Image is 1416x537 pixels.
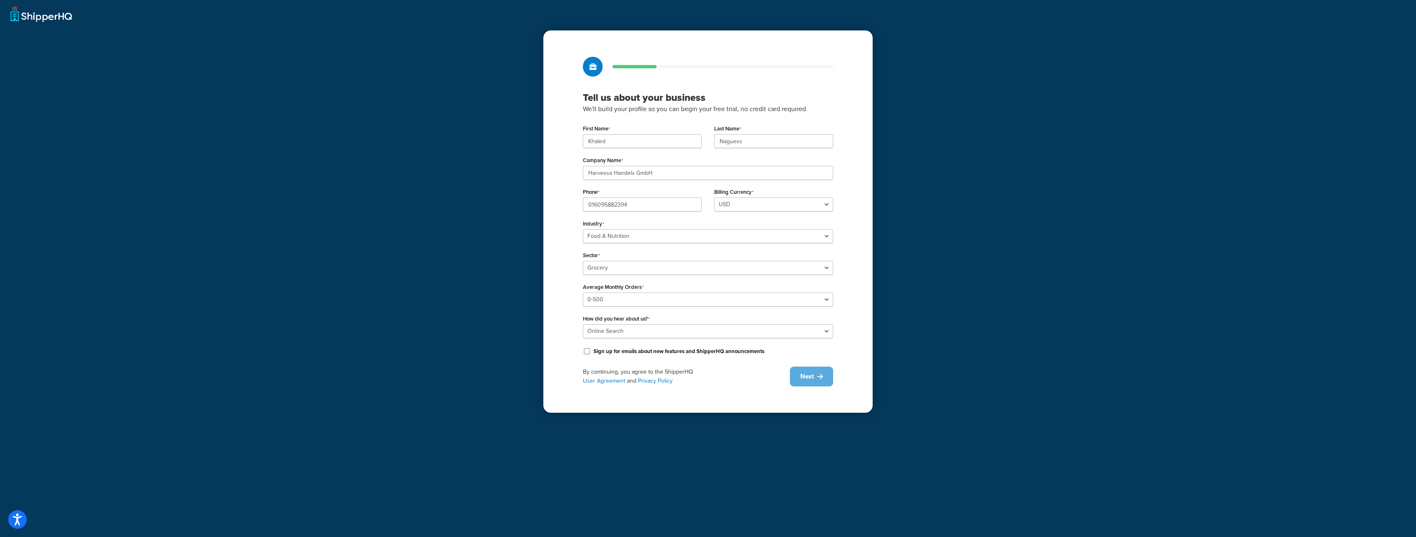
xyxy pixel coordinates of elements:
label: Sector [583,252,600,259]
label: Billing Currency [714,189,754,195]
label: Sign up for emails about new features and ShipperHQ announcements [594,348,764,355]
p: We'll build your profile so you can begin your free trial, no credit card required [583,104,833,114]
a: User Agreement [583,377,625,385]
label: Last Name [714,126,741,132]
label: Phone [583,189,600,195]
label: First Name [583,126,610,132]
h3: Tell us about your business [583,91,833,104]
label: Industry [583,221,604,227]
label: Company Name [583,157,623,164]
label: How did you hear about us? [583,316,650,322]
label: Average Monthly Orders [583,284,644,291]
a: Privacy Policy [638,377,673,385]
div: By continuing, you agree to the ShipperHQ and [583,367,790,386]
